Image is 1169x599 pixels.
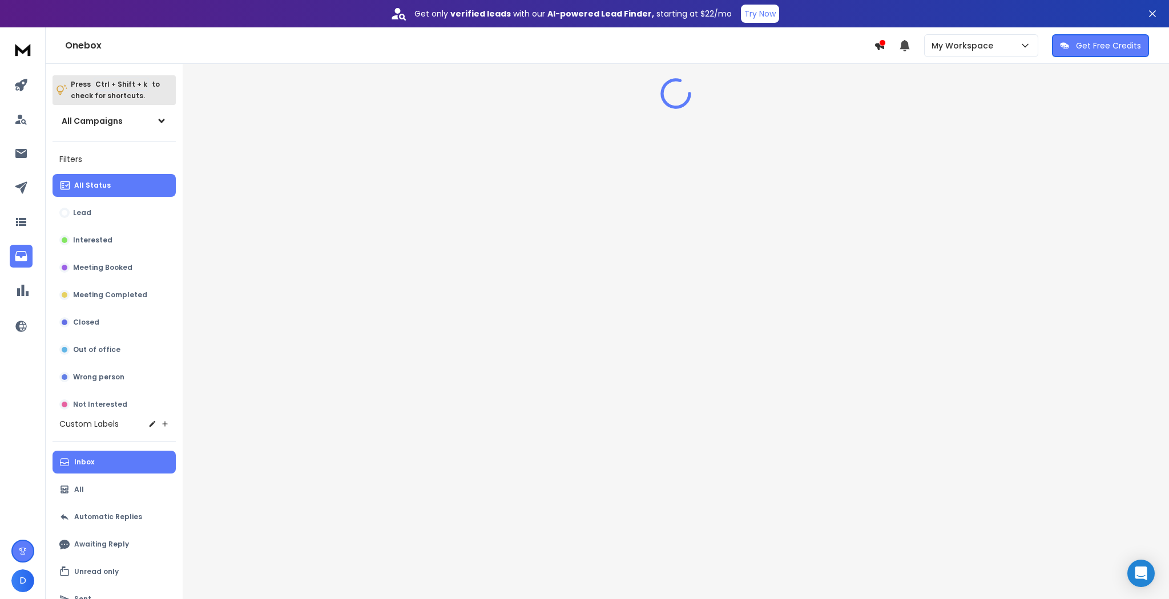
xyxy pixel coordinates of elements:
[73,208,91,217] p: Lead
[71,79,160,102] p: Press to check for shortcuts.
[1052,34,1149,57] button: Get Free Credits
[62,115,123,127] h1: All Campaigns
[73,290,147,299] p: Meeting Completed
[414,8,732,19] p: Get only with our starting at $22/mo
[11,39,34,60] img: logo
[94,78,149,91] span: Ctrl + Shift + k
[53,393,176,416] button: Not Interested
[744,8,776,19] p: Try Now
[53,201,176,224] button: Lead
[53,311,176,334] button: Closed
[11,569,34,592] button: D
[73,236,112,245] p: Interested
[53,560,176,583] button: Unread only
[53,174,176,197] button: All Status
[53,151,176,167] h3: Filters
[53,256,176,279] button: Meeting Booked
[1076,40,1141,51] p: Get Free Credits
[53,505,176,528] button: Automatic Replies
[53,533,176,556] button: Awaiting Reply
[74,458,94,467] p: Inbox
[1127,560,1155,587] div: Open Intercom Messenger
[59,418,119,430] h3: Custom Labels
[74,567,119,576] p: Unread only
[73,318,99,327] p: Closed
[74,512,142,521] p: Automatic Replies
[73,400,127,409] p: Not Interested
[74,540,129,549] p: Awaiting Reply
[53,338,176,361] button: Out of office
[53,110,176,132] button: All Campaigns
[74,485,84,494] p: All
[547,8,654,19] strong: AI-powered Lead Finder,
[53,451,176,473] button: Inbox
[65,39,874,52] h1: Onebox
[73,263,132,272] p: Meeting Booked
[53,229,176,252] button: Interested
[932,40,998,51] p: My Workspace
[450,8,511,19] strong: verified leads
[73,373,124,382] p: Wrong person
[53,366,176,388] button: Wrong person
[53,284,176,306] button: Meeting Completed
[73,345,120,354] p: Out of office
[74,181,111,190] p: All Status
[53,478,176,501] button: All
[741,5,779,23] button: Try Now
